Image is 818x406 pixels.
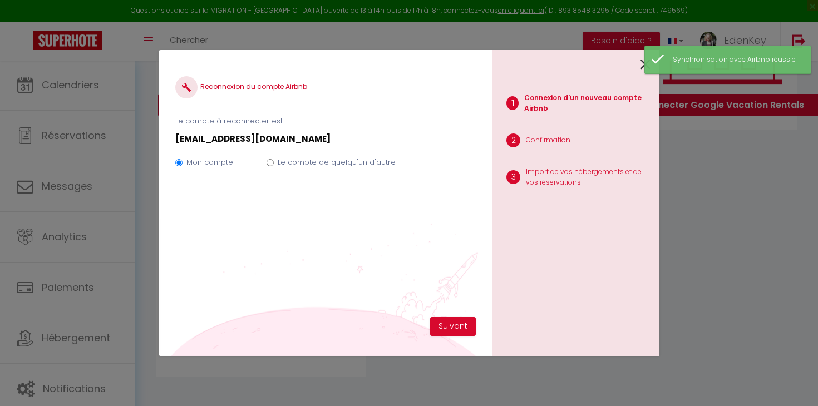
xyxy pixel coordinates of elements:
button: Open LiveChat chat widget [9,4,42,38]
div: Synchronisation avec Airbnb réussie [673,55,800,65]
button: Suivant [430,317,476,336]
h4: Reconnexion du compte Airbnb [175,76,476,98]
p: Import de vos hébergements et de vos réservations [526,167,651,188]
span: 2 [506,133,520,147]
label: Le compte de quelqu'un d'autre [278,157,396,168]
p: Connexion d'un nouveau compte Airbnb [524,93,651,114]
p: Confirmation [526,135,570,146]
span: 3 [506,170,520,184]
span: 1 [506,96,519,110]
p: [EMAIL_ADDRESS][DOMAIN_NAME] [175,132,476,146]
label: Mon compte [186,157,233,168]
p: Le compte à reconnecter est : [175,116,476,127]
